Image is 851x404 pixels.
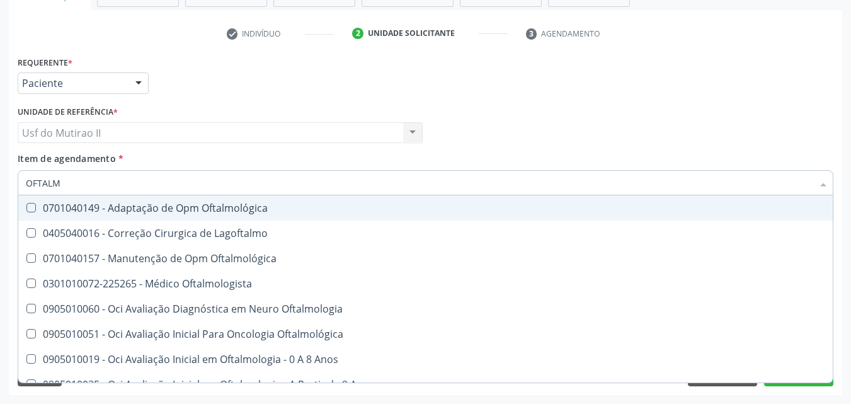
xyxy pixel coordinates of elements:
label: Requerente [18,53,72,72]
div: 0905010060 - Oci Avaliação Diagnóstica em Neuro Oftalmologia [26,304,825,314]
div: 0905010051 - Oci Avaliação Inicial Para Oncologia Oftalmológica [26,329,825,339]
label: Unidade de referência [18,103,118,122]
div: 0905010035 - Oci Avaliação Inicial em Oftalmologia - A Partir de 9 Anos [26,379,825,390]
div: 0701040157 - Manutenção de Opm Oftalmológica [26,253,825,263]
div: 0301010072-225265 - Médico Oftalmologista [26,279,825,289]
div: Unidade solicitante [368,28,455,39]
div: 0701040149 - Adaptação de Opm Oftalmológica [26,203,825,213]
span: Paciente [22,77,123,89]
div: 0905010019 - Oci Avaliação Inicial em Oftalmologia - 0 A 8 Anos [26,354,825,364]
div: 2 [352,28,363,39]
input: Buscar por procedimentos [26,170,813,195]
span: Item de agendamento [18,153,116,164]
div: 0405040016 - Correção Cirurgica de Lagoftalmo [26,228,825,238]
